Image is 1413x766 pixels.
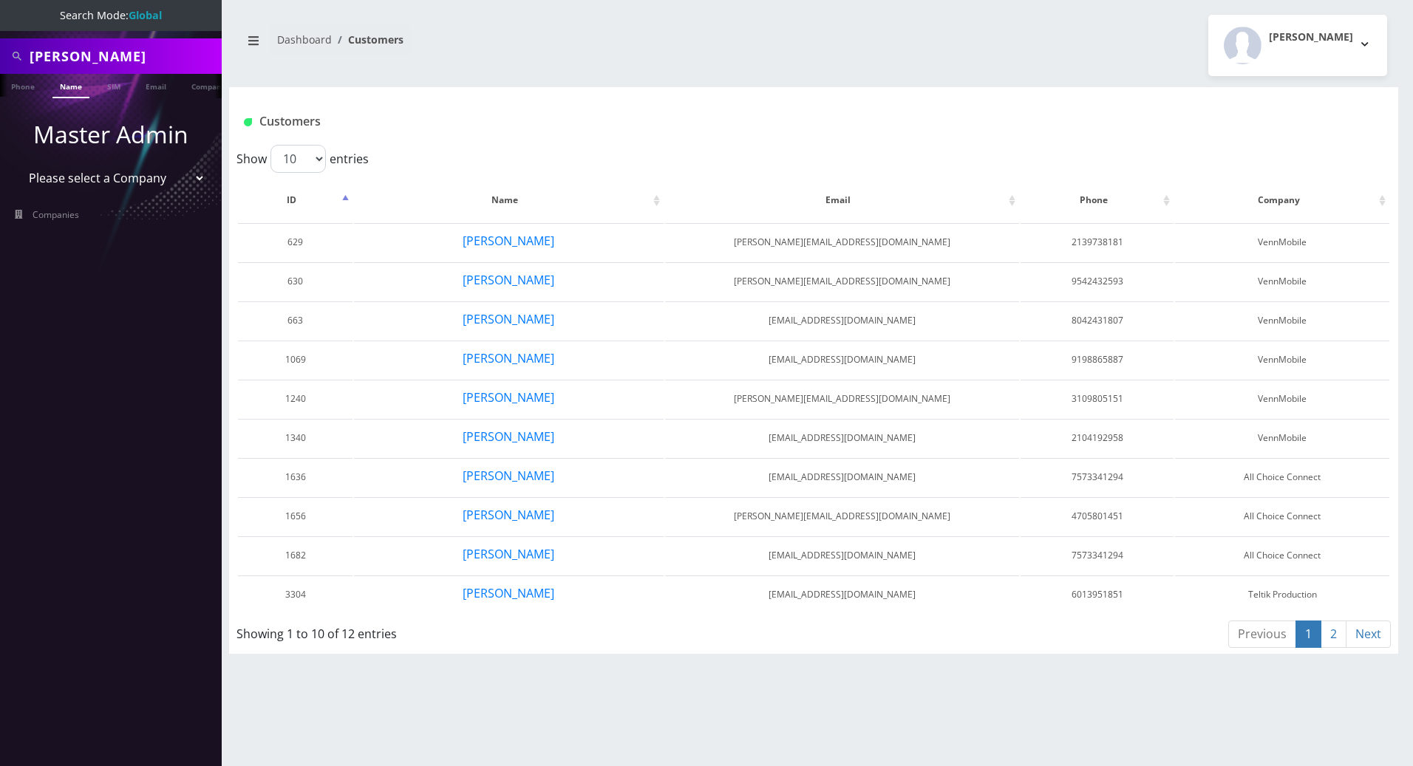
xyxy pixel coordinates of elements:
li: Customers [332,32,404,47]
td: 629 [238,223,353,261]
nav: breadcrumb [240,24,803,66]
td: [EMAIL_ADDRESS][DOMAIN_NAME] [665,575,1019,613]
td: All Choice Connect [1175,458,1389,496]
button: [PERSON_NAME] [462,231,555,250]
td: 1656 [238,497,353,535]
td: 3304 [238,575,353,613]
label: Show entries [236,145,369,173]
a: Dashboard [277,33,332,47]
a: Phone [4,74,42,97]
h1: Customers [244,114,1190,129]
td: 663 [238,301,353,339]
td: 2104192958 [1021,419,1174,456]
button: [PERSON_NAME] [462,349,555,368]
th: Phone: activate to sort column ascending [1021,179,1174,222]
td: 9542432593 [1021,262,1174,300]
span: Search Mode: [60,8,162,22]
td: [EMAIL_ADDRESS][DOMAIN_NAME] [665,301,1019,339]
td: 8042431807 [1021,301,1174,339]
td: 1069 [238,341,353,378]
td: 4705801451 [1021,497,1174,535]
th: ID: activate to sort column descending [238,179,353,222]
button: [PERSON_NAME] [462,584,555,603]
a: Company [184,74,234,97]
td: VennMobile [1175,223,1389,261]
input: Search All Companies [30,42,218,70]
button: [PERSON_NAME] [462,270,555,290]
select: Showentries [270,145,326,173]
td: [PERSON_NAME][EMAIL_ADDRESS][DOMAIN_NAME] [665,262,1019,300]
button: [PERSON_NAME] [462,427,555,446]
td: [PERSON_NAME][EMAIL_ADDRESS][DOMAIN_NAME] [665,497,1019,535]
a: Previous [1228,620,1296,648]
div: Showing 1 to 10 of 12 entries [236,619,706,643]
td: VennMobile [1175,301,1389,339]
td: VennMobile [1175,380,1389,417]
a: Email [138,74,174,97]
td: 1340 [238,419,353,456]
button: [PERSON_NAME] [462,505,555,524]
td: 9198865887 [1021,341,1174,378]
td: [EMAIL_ADDRESS][DOMAIN_NAME] [665,419,1019,456]
td: 2139738181 [1021,223,1174,261]
th: Company: activate to sort column ascending [1175,179,1389,222]
button: [PERSON_NAME] [462,388,555,407]
button: [PERSON_NAME] [462,310,555,329]
td: 630 [238,262,353,300]
td: VennMobile [1175,419,1389,456]
a: Name [52,74,89,98]
td: 3109805151 [1021,380,1174,417]
td: 6013951851 [1021,575,1174,613]
a: 2 [1321,620,1346,648]
strong: Global [129,8,162,22]
td: All Choice Connect [1175,497,1389,535]
button: [PERSON_NAME] [462,466,555,485]
a: Next [1346,620,1391,648]
td: VennMobile [1175,262,1389,300]
td: All Choice Connect [1175,536,1389,574]
a: SIM [100,74,128,97]
button: [PERSON_NAME] [1208,15,1387,76]
th: Name: activate to sort column ascending [354,179,664,222]
td: [EMAIL_ADDRESS][DOMAIN_NAME] [665,341,1019,378]
a: 1 [1295,620,1321,648]
td: [PERSON_NAME][EMAIL_ADDRESS][DOMAIN_NAME] [665,223,1019,261]
button: [PERSON_NAME] [462,544,555,564]
td: 1240 [238,380,353,417]
td: 7573341294 [1021,536,1174,574]
th: Email: activate to sort column ascending [665,179,1019,222]
td: 1682 [238,536,353,574]
h2: [PERSON_NAME] [1269,31,1353,44]
td: VennMobile [1175,341,1389,378]
td: Teltik Production [1175,575,1389,613]
td: 7573341294 [1021,458,1174,496]
td: [PERSON_NAME][EMAIL_ADDRESS][DOMAIN_NAME] [665,380,1019,417]
span: Companies [33,208,79,221]
td: 1636 [238,458,353,496]
td: [EMAIL_ADDRESS][DOMAIN_NAME] [665,458,1019,496]
td: [EMAIL_ADDRESS][DOMAIN_NAME] [665,536,1019,574]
